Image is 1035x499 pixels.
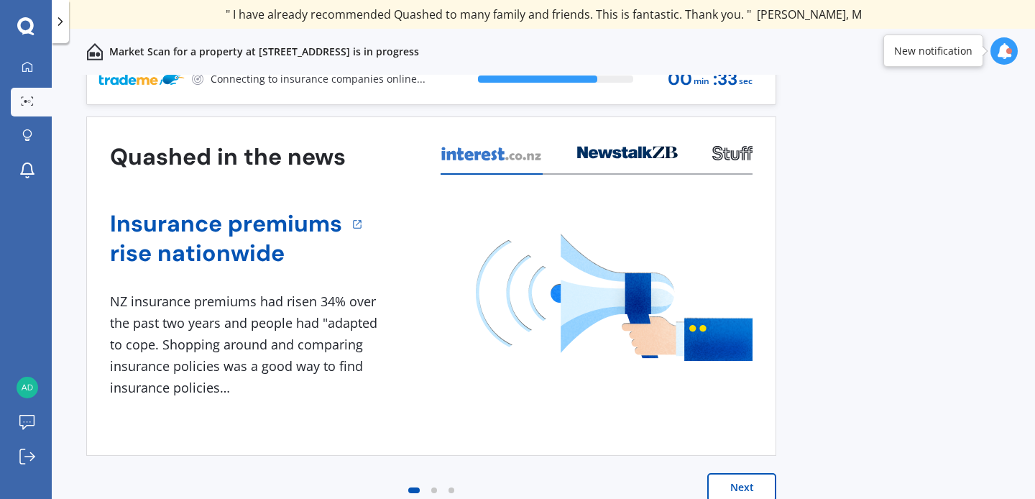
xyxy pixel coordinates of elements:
[694,72,709,91] span: min
[17,377,38,398] img: 6628ba00cd958a1cf533fe9d08e7af50
[211,72,425,86] p: Connecting to insurance companies online...
[110,142,346,172] h3: Quashed in the news
[713,70,737,89] span: : 33
[110,209,342,239] a: Insurance premiums
[86,43,103,60] img: home-and-contents.b802091223b8502ef2dd.svg
[668,70,692,89] span: 00
[739,72,753,91] span: sec
[476,234,753,361] img: media image
[110,239,342,268] a: rise nationwide
[894,44,972,58] div: New notification
[110,291,383,398] div: NZ insurance premiums had risen 34% over the past two years and people had "adapted to cope. Shop...
[109,45,419,59] p: Market Scan for a property at [STREET_ADDRESS] is in progress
